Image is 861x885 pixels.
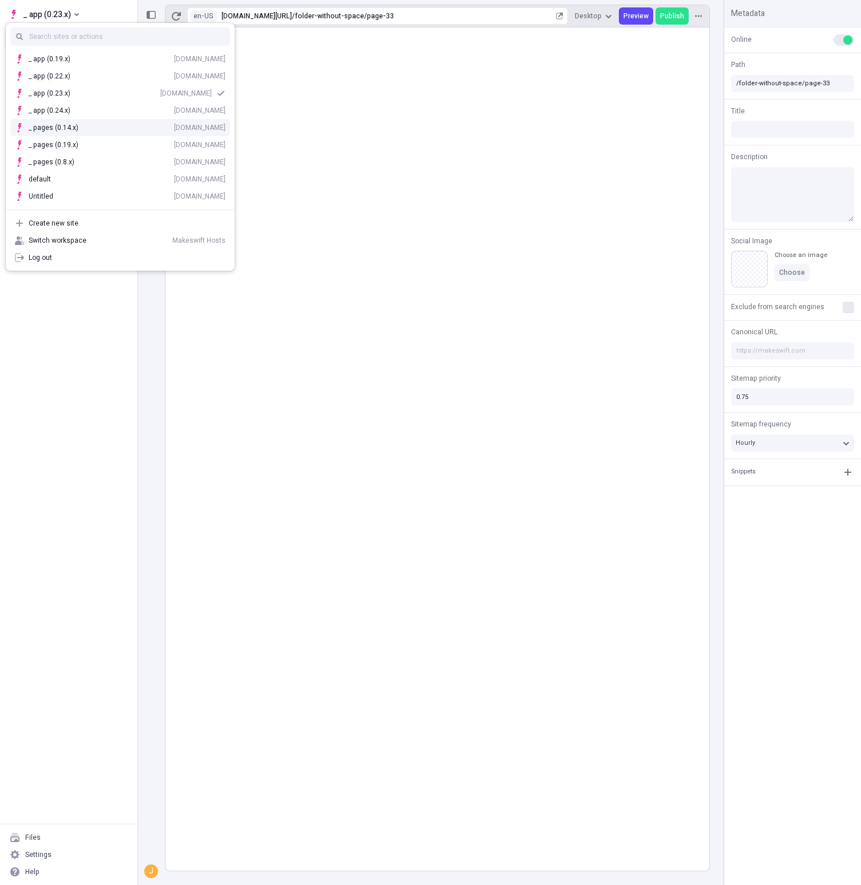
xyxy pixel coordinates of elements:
[779,268,805,277] span: Choose
[25,867,40,876] div: Help
[775,264,809,281] button: Choose
[731,467,756,477] div: Snippets
[775,251,827,259] div: Choose an image
[731,342,854,359] input: https://makeswift.com
[29,123,78,132] div: _ pages (0.14.x)
[174,72,226,81] div: [DOMAIN_NAME]
[10,27,230,46] input: Search sites or actions
[174,54,226,64] div: [DOMAIN_NAME]
[174,140,226,149] div: [DOMAIN_NAME]
[736,438,755,448] span: Hourly
[6,46,235,210] div: Suggestions
[295,11,554,21] div: folder-without-space/page-33
[29,175,69,184] div: default
[623,11,649,21] span: Preview
[160,89,212,98] div: [DOMAIN_NAME]
[29,157,74,167] div: _ pages (0.8.x)
[29,54,70,64] div: _ app (0.19.x)
[575,11,602,21] span: Desktop
[174,123,226,132] div: [DOMAIN_NAME]
[174,157,226,167] div: [DOMAIN_NAME]
[29,72,70,81] div: _ app (0.22.x)
[29,192,69,201] div: Untitled
[145,866,157,877] div: j
[174,192,226,201] div: [DOMAIN_NAME]
[174,175,226,184] div: [DOMAIN_NAME]
[29,89,70,98] div: _ app (0.23.x)
[25,850,52,859] div: Settings
[731,327,777,337] span: Canonical URL
[29,106,70,115] div: _ app (0.24.x)
[29,140,78,149] div: _ pages (0.19.x)
[731,152,768,162] span: Description
[660,11,684,21] span: Publish
[174,106,226,115] div: [DOMAIN_NAME]
[619,7,653,25] button: Preview
[570,7,617,25] button: Desktop
[222,11,292,21] div: [URL][DOMAIN_NAME]
[731,34,752,45] span: Online
[190,10,217,22] button: Open locale picker
[5,6,84,23] button: Select site
[731,419,791,429] span: Sitemap frequency
[731,373,781,384] span: Sitemap priority
[655,7,689,25] button: Publish
[292,11,295,21] div: /
[193,11,214,21] span: en-US
[731,302,824,312] span: Exclude from search engines
[731,236,772,246] span: Social Image
[731,60,745,70] span: Path
[25,833,41,842] div: Files
[731,434,854,452] button: Hourly
[23,7,71,21] span: _ app (0.23.x)
[731,106,745,116] span: Title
